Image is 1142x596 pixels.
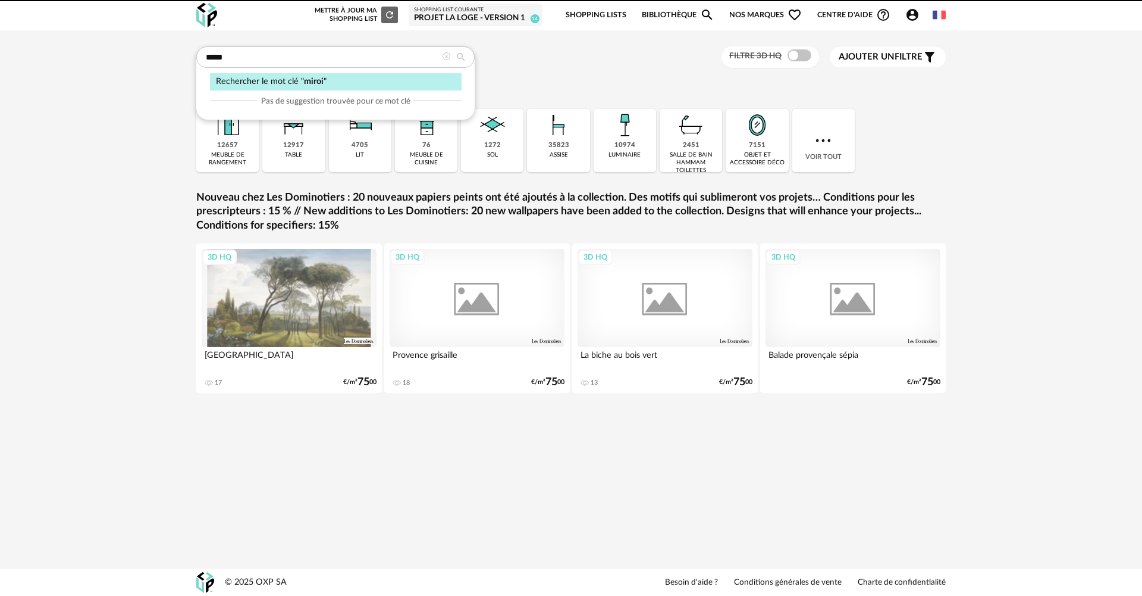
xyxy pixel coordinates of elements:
div: Provence grisaille [390,347,564,371]
span: 14 [531,14,539,23]
div: Shopping List courante [414,7,537,14]
div: 3D HQ [390,249,425,265]
span: filtre [839,51,923,63]
span: Centre d'aideHelp Circle Outline icon [817,8,890,22]
div: meuble de rangement [200,151,255,167]
span: Filter icon [923,50,937,64]
div: 18 [403,379,410,387]
a: 3D HQ La biche au bois vert 13 €/m²7500 [572,244,758,393]
div: Rechercher le mot clé " " [210,73,462,91]
div: La biche au bois vert [578,347,752,371]
span: Heart Outline icon [788,8,802,22]
img: Meuble%20de%20rangement.png [212,109,244,141]
img: Assise.png [542,109,575,141]
span: Account Circle icon [905,8,925,22]
a: BibliothèqueMagnify icon [642,1,714,29]
img: OXP [196,3,217,27]
div: salle de bain hammam toilettes [663,151,719,174]
a: Shopping Lists [566,1,626,29]
span: Account Circle icon [905,8,920,22]
div: €/m² 00 [907,378,940,386]
span: Help Circle Outline icon [876,8,890,22]
div: 12657 [217,141,238,150]
div: objet et accessoire déco [729,151,785,167]
div: 2451 [683,141,699,150]
a: Charte de confidentialité [858,578,946,588]
img: Salle%20de%20bain.png [675,109,707,141]
span: Nos marques [729,1,802,29]
span: Magnify icon [700,8,714,22]
div: Voir tout [792,109,855,172]
img: Table.png [278,109,310,141]
div: 4705 [352,141,368,150]
span: Refresh icon [384,11,395,18]
div: [GEOGRAPHIC_DATA] [202,347,377,371]
div: Mettre à jour ma Shopping List [312,7,398,23]
span: 75 [545,378,557,386]
div: 1272 [484,141,501,150]
a: Shopping List courante Projet La Loge - Version 1 14 [414,7,537,24]
img: Rangement.png [410,109,443,141]
div: 76 [422,141,431,150]
div: €/m² 00 [343,378,377,386]
div: assise [550,151,568,159]
a: Nouveau chez Les Dominotiers : 20 nouveaux papiers peints ont été ajoutés à la collection. Des mo... [196,191,946,233]
img: Literie.png [344,109,376,141]
a: 3D HQ Provence grisaille 18 €/m²7500 [384,244,570,393]
button: Ajouter unfiltre Filter icon [830,47,946,67]
div: 7151 [749,141,765,150]
span: miroi [304,77,324,86]
span: Ajouter un [839,52,895,61]
div: 35823 [548,141,569,150]
div: €/m² 00 [531,378,564,386]
div: 3D HQ [578,249,613,265]
div: 13 [591,379,598,387]
div: © 2025 OXP SA [225,577,287,588]
img: Luminaire.png [608,109,641,141]
a: Conditions générales de vente [734,578,842,588]
a: Besoin d'aide ? [665,578,718,588]
div: Balade provençale sépia [765,347,940,371]
img: Miroir.png [741,109,773,141]
div: 3D HQ [766,249,801,265]
img: fr [933,8,946,21]
div: 12917 [283,141,304,150]
span: Filtre 3D HQ [729,52,782,60]
div: 17 [215,379,222,387]
div: lit [356,151,364,159]
div: 10974 [614,141,635,150]
a: 3D HQ [GEOGRAPHIC_DATA] 17 €/m²7500 [196,244,382,393]
span: Pas de suggestion trouvée pour ce mot clé [261,96,410,107]
img: more.7b13dc1.svg [812,130,834,151]
div: luminaire [608,151,641,159]
div: table [285,151,302,159]
img: OXP [196,572,214,593]
div: sol [487,151,498,159]
img: Sol.png [476,109,509,141]
span: 75 [733,378,745,386]
span: 75 [921,378,933,386]
div: Projet La Loge - Version 1 [414,13,537,24]
span: 75 [357,378,369,386]
div: 3D HQ [202,249,237,265]
a: 3D HQ Balade provençale sépia €/m²7500 [760,244,946,393]
div: €/m² 00 [719,378,752,386]
div: meuble de cuisine [399,151,454,167]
